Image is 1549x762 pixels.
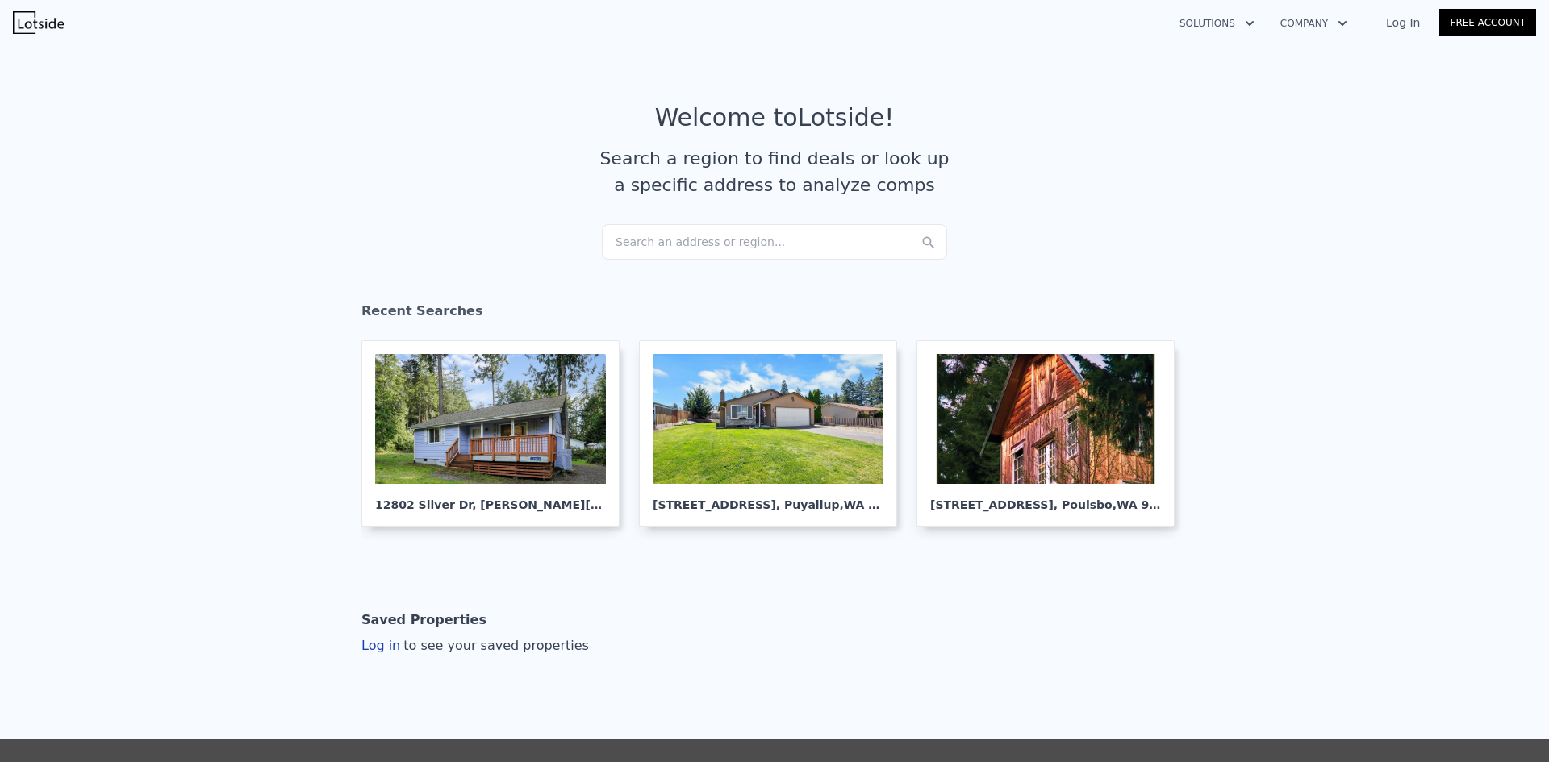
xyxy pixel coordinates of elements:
[916,340,1188,527] a: [STREET_ADDRESS], Poulsbo,WA 98370
[639,340,910,527] a: [STREET_ADDRESS], Puyallup,WA 98375
[361,636,589,656] div: Log in
[361,340,633,527] a: 12802 Silver Dr, [PERSON_NAME][GEOGRAPHIC_DATA]
[375,484,606,513] div: 12802 Silver Dr , [PERSON_NAME][GEOGRAPHIC_DATA]
[1167,9,1267,38] button: Solutions
[1113,498,1181,511] span: , WA 98370
[400,638,589,653] span: to see your saved properties
[594,145,955,198] div: Search a region to find deals or look up a specific address to analyze comps
[13,11,64,34] img: Lotside
[361,604,486,636] div: Saved Properties
[602,224,947,260] div: Search an address or region...
[1267,9,1360,38] button: Company
[930,484,1161,513] div: [STREET_ADDRESS] , Poulsbo
[1367,15,1439,31] a: Log In
[1439,9,1536,36] a: Free Account
[653,484,883,513] div: [STREET_ADDRESS] , Puyallup
[839,498,908,511] span: , WA 98375
[655,103,895,132] div: Welcome to Lotside !
[361,289,1188,340] div: Recent Searches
